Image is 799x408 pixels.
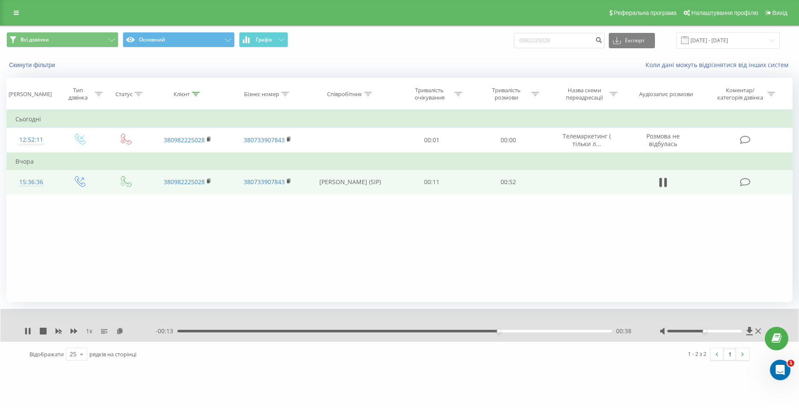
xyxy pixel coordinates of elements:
a: 380982225028 [164,136,205,144]
td: 00:01 [393,128,470,153]
span: Налаштування профілю [691,9,758,16]
div: Клієнт [174,91,190,98]
button: Основний [123,32,235,47]
iframe: Intercom live chat [770,360,790,380]
a: 380982225028 [164,178,205,186]
span: рядків на сторінці [89,350,136,358]
td: 00:00 [470,128,546,153]
span: - 00:13 [156,327,177,335]
td: Вчора [7,153,793,170]
a: 380733907843 [244,178,285,186]
div: Accessibility label [497,329,500,333]
div: Бізнес номер [244,91,279,98]
div: Тривалість очікування [407,87,452,101]
span: Графік [256,37,272,43]
button: Експорт [609,33,655,48]
button: Всі дзвінки [6,32,118,47]
div: Аудіозапис розмови [639,91,693,98]
span: 1 x [86,327,92,335]
a: 1 [723,348,736,360]
div: 25 [70,350,77,358]
span: Вихід [772,9,787,16]
span: Відображати [29,350,64,358]
div: Коментар/категорія дзвінка [715,87,765,101]
div: 1 - 2 з 2 [688,349,706,358]
a: Коли дані можуть відрізнятися вiд інших систем [646,61,793,69]
span: 00:38 [616,327,631,335]
div: Accessibility label [703,329,706,333]
div: Статус [115,91,133,98]
div: Тип дзвінка [63,87,93,101]
input: Пошук за номером [514,33,604,48]
td: 00:11 [393,170,470,194]
span: Реферальна програма [614,9,677,16]
span: 1 [787,360,794,367]
span: Розмова не відбулась [646,132,680,148]
div: [PERSON_NAME] [9,91,52,98]
a: 380733907843 [244,136,285,144]
span: Всі дзвінки [21,36,49,43]
td: Сьогодні [7,111,793,128]
div: Тривалість розмови [484,87,529,101]
td: 00:52 [470,170,546,194]
span: Телемаркетинг ( тільки л... [563,132,611,148]
div: 12:52:11 [15,132,47,148]
div: 15:36:36 [15,174,47,191]
button: Скинути фільтри [6,61,59,69]
td: [PERSON_NAME] (SIP) [307,170,393,194]
div: Співробітник [327,91,362,98]
div: Назва схеми переадресації [562,87,607,101]
button: Графік [239,32,288,47]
